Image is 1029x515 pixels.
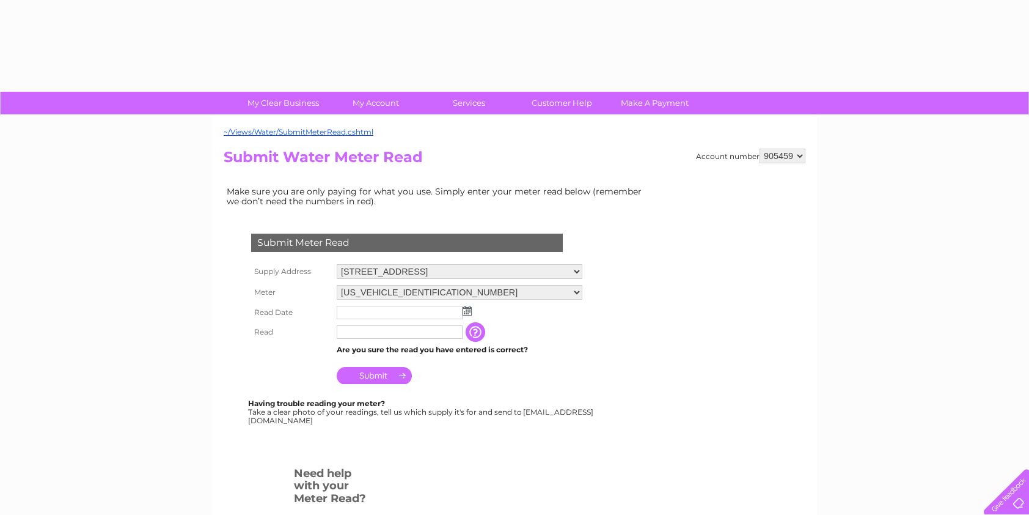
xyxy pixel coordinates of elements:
[511,92,612,114] a: Customer Help
[294,465,369,511] h3: Need help with your Meter Read?
[463,306,472,316] img: ...
[233,92,334,114] a: My Clear Business
[248,261,334,282] th: Supply Address
[334,342,585,358] td: Are you sure the read you have entered is correct?
[248,399,595,424] div: Take a clear photo of your readings, tell us which supply it's for and send to [EMAIL_ADDRESS][DO...
[224,127,373,136] a: ~/Views/Water/SubmitMeterRead.cshtml
[251,234,563,252] div: Submit Meter Read
[419,92,519,114] a: Services
[248,399,385,408] b: Having trouble reading your meter?
[248,322,334,342] th: Read
[604,92,705,114] a: Make A Payment
[326,92,427,114] a: My Account
[466,322,488,342] input: Information
[696,149,805,163] div: Account number
[248,303,334,322] th: Read Date
[224,149,805,172] h2: Submit Water Meter Read
[248,282,334,303] th: Meter
[337,367,412,384] input: Submit
[224,183,651,209] td: Make sure you are only paying for what you use. Simply enter your meter read below (remember we d...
